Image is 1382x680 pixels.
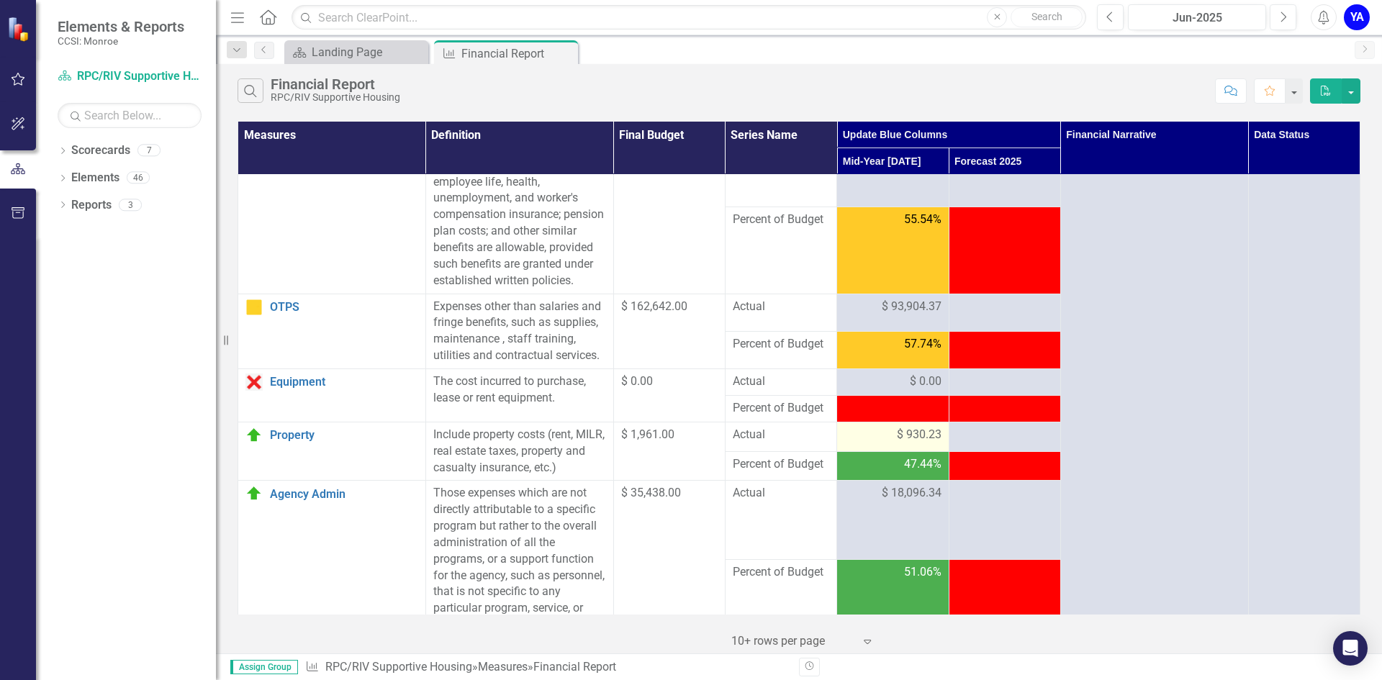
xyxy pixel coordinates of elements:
div: The cost of fringe benefits in the form of employer contributions or expenses for social security... [433,124,606,289]
span: Percent of Budget [733,336,829,353]
span: Actual [733,485,829,502]
td: Double-Click to Edit [837,294,949,331]
span: $ 0.00 [621,374,653,388]
span: Search [1031,11,1062,22]
span: $ 93,904.37 [882,299,941,315]
span: 57.74% [904,336,941,353]
span: Percent of Budget [733,456,829,473]
span: Assign Group [230,660,298,674]
a: Landing Page [288,43,425,61]
div: Financial Report [271,76,400,92]
span: 51.06% [904,564,941,581]
td: Double-Click to Edit [949,294,1060,331]
input: Search ClearPoint... [292,5,1086,30]
span: Percent of Budget [733,564,829,581]
img: On Target [245,485,263,502]
td: Double-Click to Edit [949,481,1060,559]
td: Double-Click to Edit [949,422,1060,451]
span: Elements & Reports [58,18,184,35]
span: Percent of Budget [733,212,829,228]
a: Elements [71,170,119,186]
a: RPC/RIV Supportive Housing [58,68,202,85]
span: Actual [733,299,829,315]
div: Include property costs (rent, MILR, real estate taxes, property and casualty insurance, etc.) [433,427,606,476]
a: Measures [478,660,528,674]
td: Double-Click to Edit Right Click for Context Menu [238,481,426,638]
span: Actual [733,427,829,443]
small: CCSI: Monroe [58,35,184,47]
a: Property [270,429,418,442]
span: 47.44% [904,456,941,473]
div: Financial Report [533,660,616,674]
div: Those expenses which are not directly attributable to a specific program but rather to the overal... [433,485,606,633]
span: $ 930.23 [897,427,941,443]
div: The cost incurred to purchase, lease or rent equipment. [433,373,606,407]
td: Double-Click to Edit [837,422,949,451]
a: Equipment [270,376,418,389]
div: Landing Page [312,43,425,61]
a: Agency Admin [270,488,418,501]
span: $ 0.00 [910,373,941,390]
div: » » [305,659,788,676]
span: $ 1,961.00 [621,427,674,441]
span: $ 18,096.34 [882,485,941,502]
td: Double-Click to Edit [837,481,949,559]
div: RPC/RIV Supportive Housing [271,92,400,103]
div: 46 [127,172,150,184]
a: OTPS [270,301,418,314]
button: Jun-2025 [1128,4,1266,30]
td: Double-Click to Edit Right Click for Context Menu [238,120,426,294]
span: $ 35,438.00 [621,486,681,499]
div: Jun-2025 [1133,9,1261,27]
a: RPC/RIV Supportive Housing [325,660,472,674]
span: Actual [733,373,829,390]
a: Reports [71,197,112,214]
img: Caution [245,299,263,316]
p: Expenses other than salaries and fringe benefits, such as supplies, maintenance , staff training,... [433,299,606,364]
span: Percent of Budget [733,400,829,417]
span: $ 162,642.00 [621,299,687,313]
input: Search Below... [58,103,202,128]
button: Search [1011,7,1083,27]
img: On Target [245,427,263,444]
td: Double-Click to Edit Right Click for Context Menu [238,422,426,481]
div: Financial Report [461,45,574,63]
td: Double-Click to Edit [837,368,949,395]
span: 55.54% [904,212,941,228]
a: Scorecards [71,142,130,159]
img: ClearPoint Strategy [7,17,32,42]
td: Double-Click to Edit Right Click for Context Menu [238,368,426,422]
div: 7 [137,145,161,157]
div: Open Intercom Messenger [1333,631,1368,666]
button: YA [1344,4,1370,30]
td: Double-Click to Edit [949,368,1060,395]
img: Data Error [245,373,263,391]
td: Double-Click to Edit Right Click for Context Menu [238,294,426,368]
div: 3 [119,199,142,211]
